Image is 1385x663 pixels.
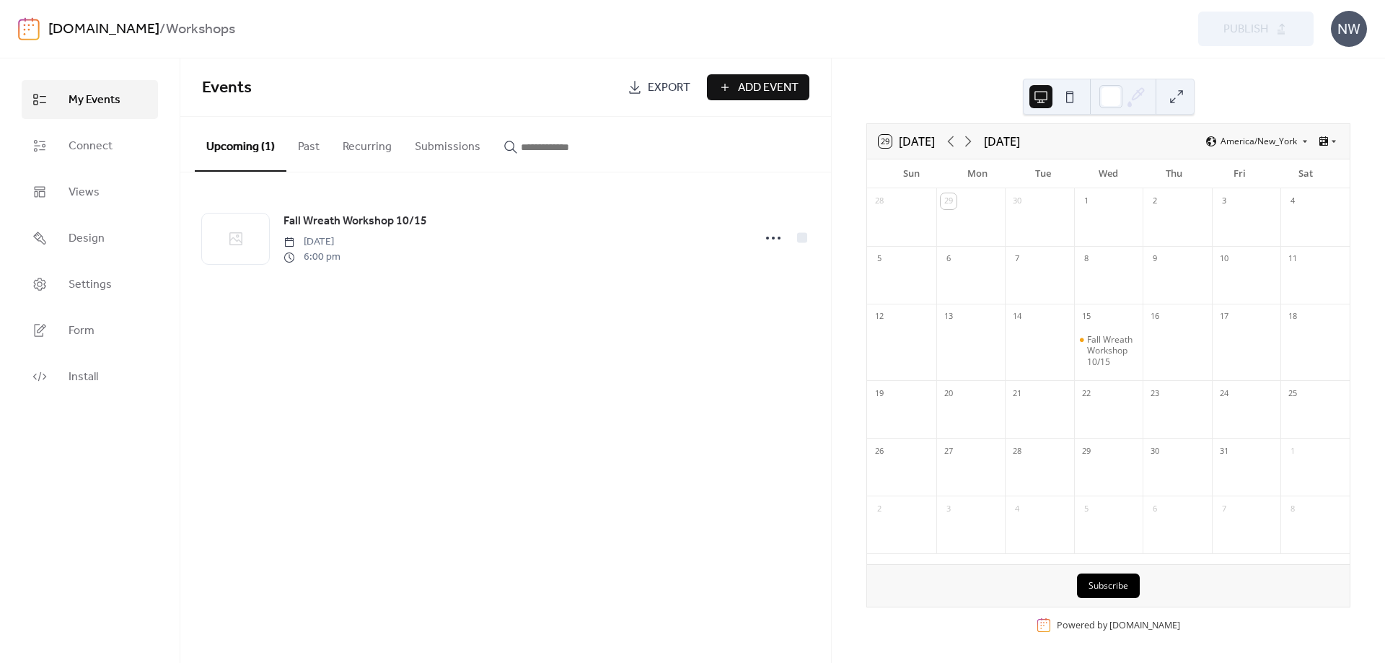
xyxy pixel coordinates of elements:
div: 19 [871,385,887,401]
span: Connect [69,138,113,155]
div: 7 [1009,251,1025,267]
a: My Events [22,80,158,119]
div: 5 [1078,501,1094,517]
span: My Events [69,92,120,109]
div: 6 [941,251,957,267]
div: 29 [941,193,957,209]
div: 31 [1216,443,1232,459]
div: 16 [1147,309,1163,325]
div: 15 [1078,309,1094,325]
div: 1 [1285,443,1301,459]
b: Workshops [166,16,235,43]
div: Tue [1010,159,1076,188]
div: 3 [1216,193,1232,209]
div: 8 [1285,501,1301,517]
button: Subscribe [1077,574,1140,598]
a: Install [22,357,158,396]
div: 21 [1009,385,1025,401]
span: Settings [69,276,112,294]
a: [DOMAIN_NAME] [1109,619,1180,631]
a: Export [617,74,701,100]
span: Views [69,184,100,201]
b: / [159,16,166,43]
a: Settings [22,265,158,304]
div: 14 [1009,309,1025,325]
div: Thu [1141,159,1207,188]
div: 23 [1147,385,1163,401]
a: Form [22,311,158,350]
div: 18 [1285,309,1301,325]
div: Sat [1272,159,1338,188]
span: Form [69,322,94,340]
div: Mon [944,159,1010,188]
div: 2 [1147,193,1163,209]
button: Recurring [331,117,403,170]
div: 2 [871,501,887,517]
span: Fall Wreath Workshop 10/15 [283,213,427,230]
a: Fall Wreath Workshop 10/15 [283,212,427,231]
div: 20 [941,385,957,401]
div: 7 [1216,501,1232,517]
div: 30 [1147,443,1163,459]
div: Wed [1076,159,1141,188]
a: Connect [22,126,158,165]
div: 25 [1285,385,1301,401]
button: Submissions [403,117,492,170]
a: [DOMAIN_NAME] [48,16,159,43]
div: Sun [879,159,944,188]
div: 6 [1147,501,1163,517]
div: 8 [1078,251,1094,267]
div: 13 [941,309,957,325]
div: 26 [871,443,887,459]
span: Add Event [738,79,799,97]
div: 24 [1216,385,1232,401]
img: logo [18,17,40,40]
span: [DATE] [283,234,340,250]
div: 5 [871,251,887,267]
div: 22 [1078,385,1094,401]
button: Past [286,117,331,170]
div: 11 [1285,251,1301,267]
span: Install [69,369,98,386]
div: 3 [941,501,957,517]
span: Design [69,230,105,247]
span: Export [648,79,690,97]
a: Design [22,219,158,258]
span: America/New_York [1221,137,1297,146]
button: Upcoming (1) [195,117,286,172]
div: 28 [871,193,887,209]
div: 4 [1285,193,1301,209]
div: 1 [1078,193,1094,209]
span: Events [202,72,252,104]
div: Fri [1207,159,1272,188]
div: 10 [1216,251,1232,267]
span: 6:00 pm [283,250,340,265]
div: 17 [1216,309,1232,325]
div: 30 [1009,193,1025,209]
div: 12 [871,309,887,325]
div: 28 [1009,443,1025,459]
div: NW [1331,11,1367,47]
a: Views [22,172,158,211]
div: Fall Wreath Workshop 10/15 [1087,334,1138,368]
div: 27 [941,443,957,459]
div: 9 [1147,251,1163,267]
div: Powered by [1057,619,1180,631]
button: 29[DATE] [874,131,940,152]
div: [DATE] [984,133,1020,150]
div: 29 [1078,443,1094,459]
button: Add Event [707,74,809,100]
div: Fall Wreath Workshop 10/15 [1074,334,1143,368]
div: 4 [1009,501,1025,517]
